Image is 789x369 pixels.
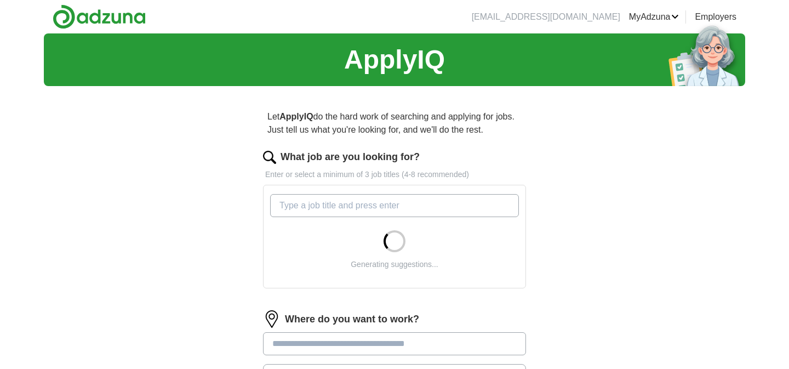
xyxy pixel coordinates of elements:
li: [EMAIL_ADDRESS][DOMAIN_NAME] [472,10,620,24]
img: Adzuna logo [53,4,146,29]
strong: ApplyIQ [279,112,313,121]
img: location.png [263,310,281,328]
h1: ApplyIQ [344,40,445,80]
p: Enter or select a minimum of 3 job titles (4-8 recommended) [263,169,526,180]
img: search.png [263,151,276,164]
label: Where do you want to work? [285,312,419,327]
a: Employers [695,10,736,24]
div: Generating suggestions... [351,259,438,270]
a: MyAdzuna [629,10,679,24]
input: Type a job title and press enter [270,194,519,217]
p: Let do the hard work of searching and applying for jobs. Just tell us what you're looking for, an... [263,106,526,141]
label: What job are you looking for? [281,150,420,164]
